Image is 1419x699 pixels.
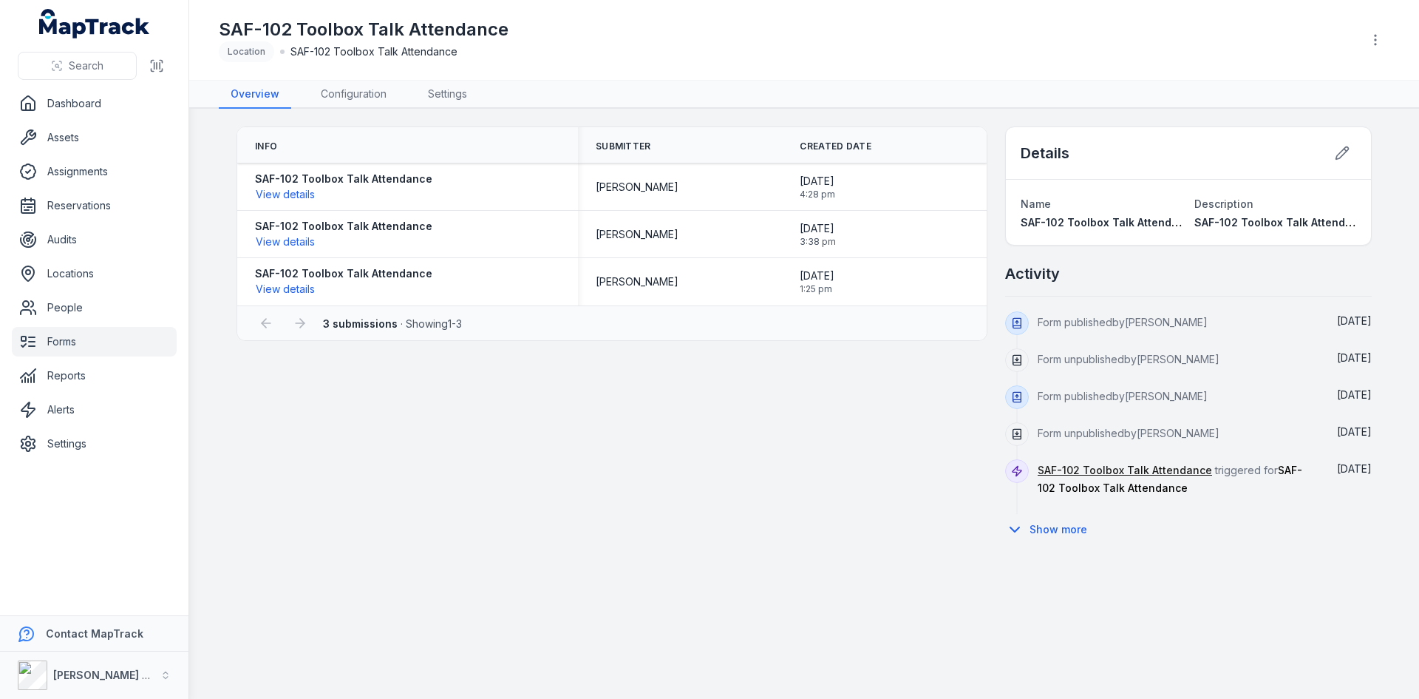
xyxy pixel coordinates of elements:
strong: SAF-102 Toolbox Talk Attendance [255,266,432,281]
time: 9/15/2025, 4:35:34 PM [1337,425,1372,438]
span: · Showing 1 - 3 [323,317,462,330]
strong: 3 submissions [323,317,398,330]
span: 4:28 pm [800,189,835,200]
strong: Contact MapTrack [46,627,143,640]
span: Submitter [596,141,651,152]
span: [DATE] [800,269,834,283]
a: Dashboard [12,89,177,118]
span: [PERSON_NAME] [596,180,678,195]
time: 9/15/2025, 4:28:48 PM [800,174,835,200]
strong: [PERSON_NAME] Group [53,669,174,681]
span: [DATE] [800,174,835,189]
a: Assignments [12,157,177,186]
span: SAF-102 Toolbox Talk Attendance [1021,216,1198,229]
h2: Activity [1005,263,1060,284]
a: Configuration [309,81,398,109]
time: 9/15/2025, 4:39:21 PM [1337,314,1372,327]
div: Location [219,41,274,62]
a: Reports [12,361,177,391]
time: 8/21/2025, 1:25:51 PM [800,269,834,295]
h2: Details [1021,143,1069,163]
span: Description [1194,197,1253,210]
a: Settings [12,429,177,459]
span: Form published by [PERSON_NAME] [1038,316,1208,328]
h1: SAF-102 Toolbox Talk Attendance [219,18,508,41]
span: [DATE] [800,221,836,236]
a: Forms [12,327,177,357]
a: SAF-102 Toolbox Talk Attendance [1038,463,1212,478]
strong: SAF-102 Toolbox Talk Attendance [255,172,432,186]
a: Audits [12,225,177,254]
span: Name [1021,197,1051,210]
span: Form published by [PERSON_NAME] [1038,390,1208,402]
a: MapTrack [39,9,150,38]
a: Locations [12,259,177,288]
span: triggered for [1038,464,1302,494]
button: View details [255,234,316,250]
time: 9/15/2025, 4:36:26 PM [1337,388,1372,401]
span: [DATE] [1337,314,1372,327]
span: [DATE] [1337,462,1372,475]
a: People [12,293,177,323]
time: 9/15/2025, 4:28:48 PM [1337,462,1372,475]
span: SAF-102 Toolbox Talk Attendance [290,44,457,59]
span: Form unpublished by [PERSON_NAME] [1038,427,1219,439]
time: 9/15/2025, 3:38:09 PM [800,221,836,248]
a: Settings [416,81,479,109]
span: Info [255,141,277,152]
a: Overview [219,81,291,109]
span: [DATE] [1337,351,1372,364]
span: 3:38 pm [800,236,836,248]
span: [PERSON_NAME] [596,274,678,289]
a: Assets [12,123,177,152]
span: [DATE] [1337,388,1372,401]
button: Show more [1005,514,1097,545]
time: 9/15/2025, 4:39:07 PM [1337,351,1372,364]
span: [PERSON_NAME] [596,227,678,242]
span: [DATE] [1337,425,1372,438]
button: View details [255,281,316,297]
strong: SAF-102 Toolbox Talk Attendance [255,219,432,234]
span: Form unpublished by [PERSON_NAME] [1038,353,1219,365]
span: Created Date [800,141,871,152]
span: 1:25 pm [800,283,834,295]
button: Search [18,52,137,80]
button: View details [255,186,316,203]
a: Reservations [12,191,177,220]
span: Search [69,58,103,73]
a: Alerts [12,395,177,425]
span: SAF-102 Toolbox Talk Attendance [1194,216,1372,229]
